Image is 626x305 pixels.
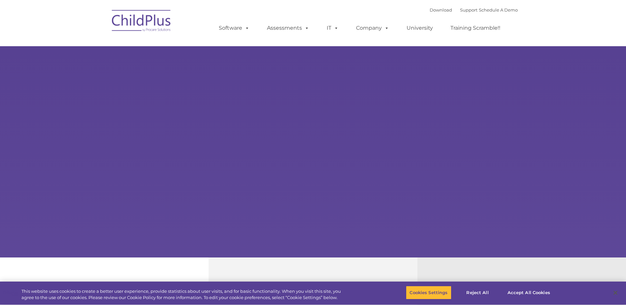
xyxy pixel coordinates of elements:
a: Software [212,21,256,35]
a: Company [349,21,396,35]
a: University [400,21,440,35]
div: This website uses cookies to create a better user experience, provide statistics about user visit... [21,288,344,301]
img: ChildPlus by Procare Solutions [109,5,175,38]
button: Close [608,286,623,300]
a: Assessments [260,21,316,35]
font: | [430,7,518,13]
a: IT [320,21,345,35]
button: Reject All [457,286,498,300]
a: Support [460,7,478,13]
button: Cookies Settings [406,286,451,300]
button: Accept All Cookies [504,286,554,300]
a: Schedule A Demo [479,7,518,13]
a: Training Scramble!! [444,21,507,35]
a: Download [430,7,452,13]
